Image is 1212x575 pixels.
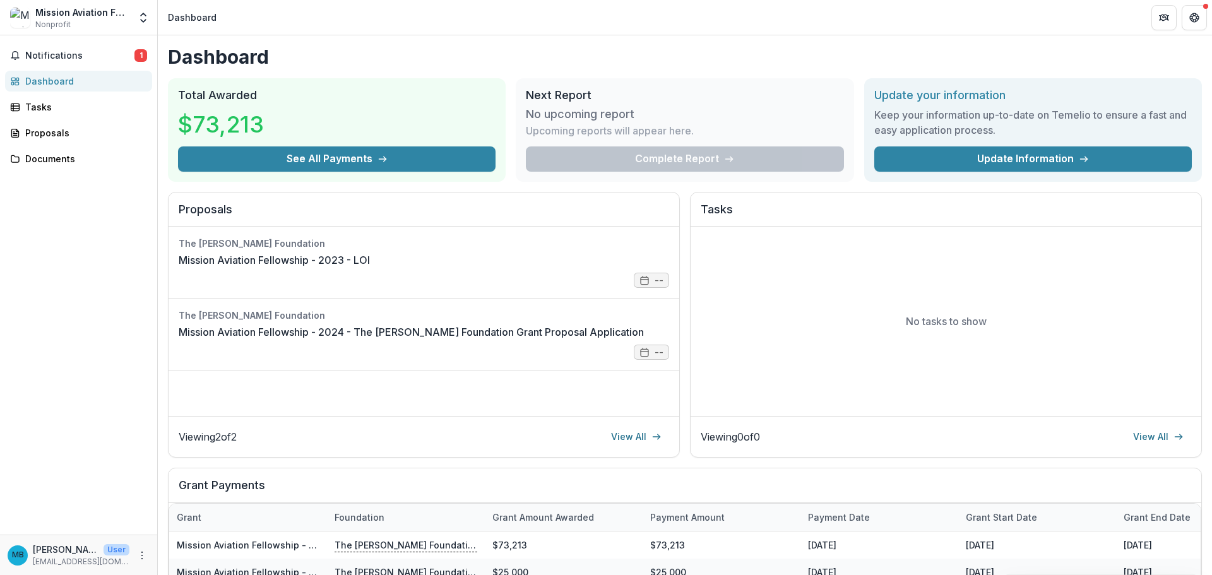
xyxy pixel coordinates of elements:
h2: Tasks [701,203,1191,227]
h2: Update your information [874,88,1192,102]
div: Grant [169,504,327,531]
a: Proposals [5,122,152,143]
a: Mission Aviation Fellowship - 2023 - LOI [179,252,370,268]
p: [PERSON_NAME] [33,543,98,556]
div: Foundation [327,504,485,531]
a: View All [1126,427,1191,447]
p: Viewing 2 of 2 [179,429,237,444]
p: Upcoming reports will appear here. [526,123,694,138]
h3: No upcoming report [526,107,634,121]
div: Mike Birdsong [12,551,24,559]
div: Documents [25,152,142,165]
div: Grant amount awarded [485,511,602,524]
div: Foundation [327,511,392,524]
p: User [104,544,129,555]
a: Tasks [5,97,152,117]
button: Open entity switcher [134,5,152,30]
button: See All Payments [178,146,496,172]
a: Dashboard [5,71,152,92]
h2: Grant Payments [179,478,1191,502]
div: $73,213 [643,531,800,559]
h3: Keep your information up-to-date on Temelio to ensure a fast and easy application process. [874,107,1192,138]
img: Mission Aviation Fellowship [10,8,30,28]
span: Notifications [25,50,134,61]
h3: $73,213 [178,107,273,141]
div: Grant end date [1116,511,1198,524]
h2: Proposals [179,203,669,227]
div: Grant start date [958,504,1116,531]
a: Update Information [874,146,1192,172]
div: Proposals [25,126,142,139]
a: Mission Aviation Fellowship - 2024 - The [PERSON_NAME] Foundation Grant Proposal Application [179,324,644,340]
div: Mission Aviation Fellowship [35,6,129,19]
h2: Total Awarded [178,88,496,102]
div: Grant [169,511,209,524]
div: Payment Amount [643,504,800,531]
button: Get Help [1182,5,1207,30]
button: Partners [1151,5,1177,30]
div: Payment date [800,504,958,531]
button: Notifications1 [5,45,152,66]
div: $73,213 [485,531,643,559]
span: Nonprofit [35,19,71,30]
div: [DATE] [800,531,958,559]
p: [EMAIL_ADDRESS][DOMAIN_NAME] [33,556,129,567]
div: Dashboard [168,11,217,24]
h1: Dashboard [168,45,1202,68]
div: Payment date [800,511,877,524]
p: The [PERSON_NAME] Foundation [335,538,477,552]
h2: Next Report [526,88,843,102]
div: Grant amount awarded [485,504,643,531]
div: Dashboard [25,74,142,88]
div: Tasks [25,100,142,114]
div: Grant start date [958,511,1045,524]
a: View All [603,427,669,447]
nav: breadcrumb [163,8,222,27]
button: More [134,548,150,563]
p: No tasks to show [906,314,987,329]
a: Mission Aviation Fellowship - 2024 - The [PERSON_NAME] Foundation Grant Proposal Application [177,540,607,550]
a: Documents [5,148,152,169]
p: Viewing 0 of 0 [701,429,760,444]
div: Payment Amount [643,511,732,524]
span: 1 [134,49,147,62]
div: [DATE] [958,531,1116,559]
